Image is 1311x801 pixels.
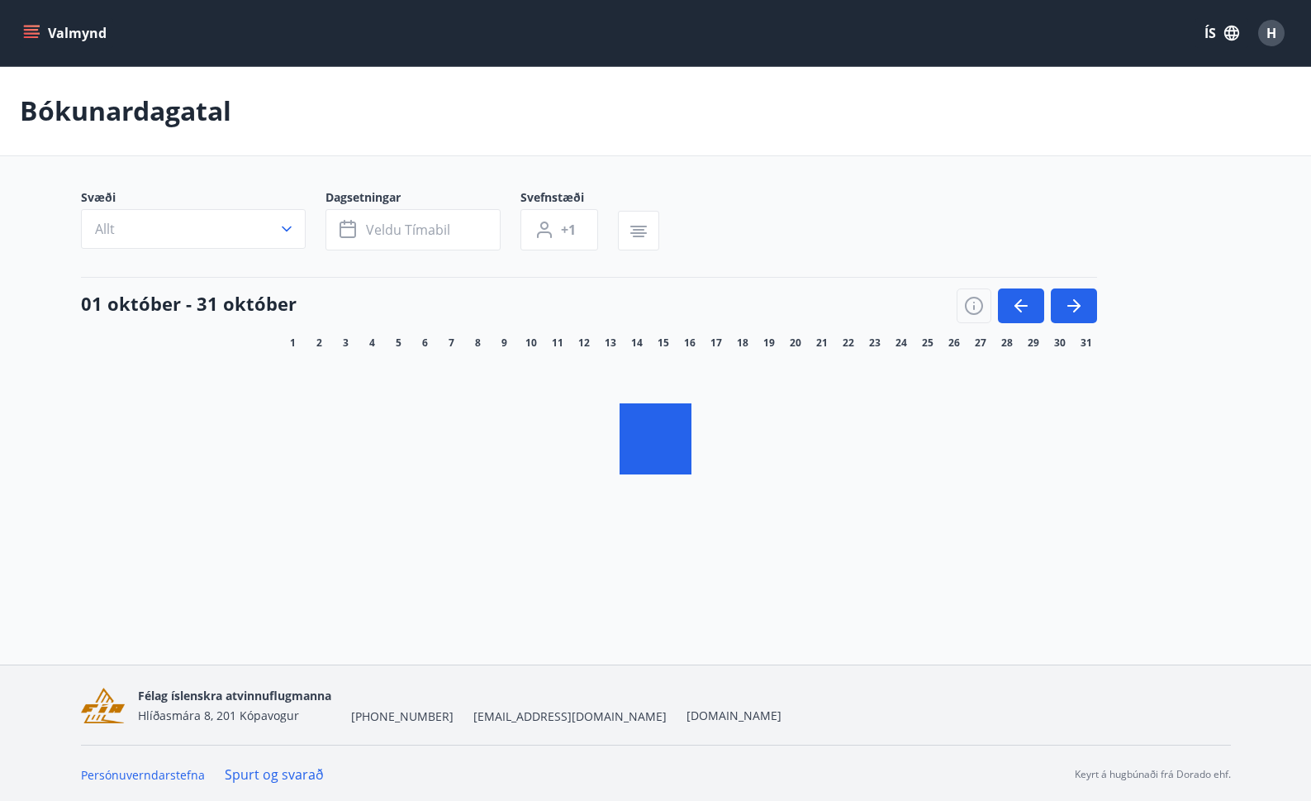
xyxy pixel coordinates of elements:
[1252,13,1291,53] button: H
[658,336,669,350] span: 15
[95,220,115,238] span: Allt
[552,336,563,350] span: 11
[20,93,231,129] p: Bókunardagatal
[1081,336,1092,350] span: 31
[737,336,748,350] span: 18
[520,209,598,250] button: +1
[20,18,113,48] button: menu
[1054,336,1066,350] span: 30
[343,336,349,350] span: 3
[843,336,854,350] span: 22
[225,765,324,784] a: Spurt og svarað
[1195,18,1248,48] button: ÍS
[325,209,501,250] button: Veldu tímabil
[525,336,537,350] span: 10
[561,221,576,239] span: +1
[763,336,775,350] span: 19
[948,336,960,350] span: 26
[520,189,618,209] span: Svefnstæði
[81,688,126,723] img: FGYwLRsDkrbKU9IF3wjeuKl1ApL8nCcSRU6gK6qq.png
[790,336,801,350] span: 20
[895,336,907,350] span: 24
[138,708,299,723] span: Hlíðasmára 8, 201 Kópavogur
[684,336,696,350] span: 16
[81,767,205,783] a: Persónuverndarstefna
[473,708,667,725] span: [EMAIL_ADDRESS][DOMAIN_NAME]
[578,336,590,350] span: 12
[290,336,296,350] span: 1
[475,336,481,350] span: 8
[366,221,450,239] span: Veldu tímabil
[138,688,331,703] span: Félag íslenskra atvinnuflugmanna
[81,189,325,209] span: Svæði
[449,336,454,350] span: 7
[501,336,507,350] span: 9
[81,291,297,316] h4: 01 október - 31 október
[816,336,828,350] span: 21
[316,336,322,350] span: 2
[975,336,986,350] span: 27
[81,209,306,249] button: Allt
[869,336,881,350] span: 23
[325,189,520,209] span: Dagsetningar
[1028,336,1039,350] span: 29
[631,336,643,350] span: 14
[1266,24,1276,42] span: H
[422,336,428,350] span: 6
[1075,767,1231,782] p: Keyrt á hugbúnaði frá Dorado ehf.
[605,336,616,350] span: 13
[922,336,933,350] span: 25
[1001,336,1013,350] span: 28
[396,336,401,350] span: 5
[686,708,781,723] a: [DOMAIN_NAME]
[351,708,454,725] span: [PHONE_NUMBER]
[710,336,722,350] span: 17
[369,336,375,350] span: 4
